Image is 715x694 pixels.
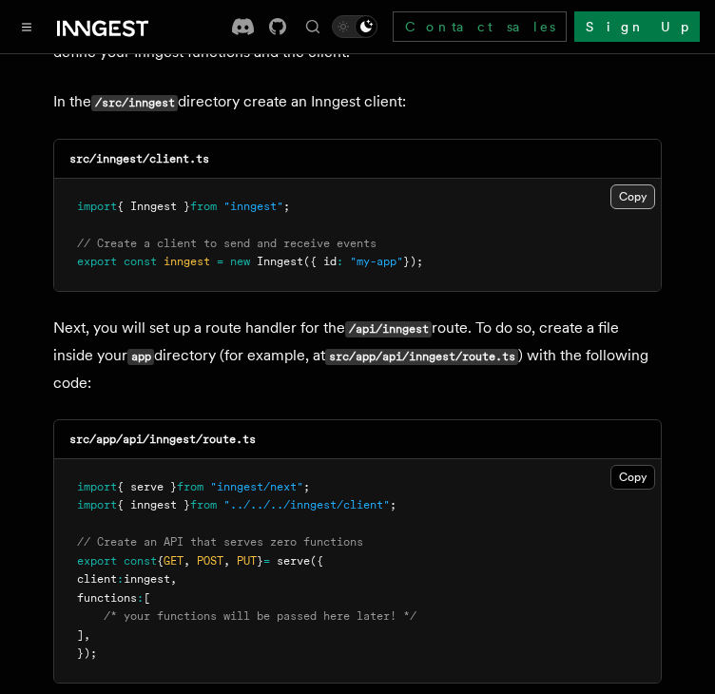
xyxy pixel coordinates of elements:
[53,88,662,116] p: In the directory create an Inngest client:
[77,480,117,493] span: import
[77,646,97,660] span: });
[345,321,432,337] code: /api/inngest
[223,554,230,568] span: ,
[144,591,150,605] span: [
[337,255,343,268] span: :
[332,15,377,38] button: Toggle dark mode
[325,349,518,365] code: src/app/api/inngest/route.ts
[283,200,290,213] span: ;
[350,255,403,268] span: "my-app"
[69,152,209,165] code: src/inngest/client.ts
[184,554,190,568] span: ,
[77,498,117,511] span: import
[77,554,117,568] span: export
[164,554,184,568] span: GET
[157,554,164,568] span: {
[190,498,217,511] span: from
[77,535,363,549] span: // Create an API that serves zero functions
[15,15,38,38] button: Toggle navigation
[77,591,137,605] span: functions
[223,200,283,213] span: "inngest"
[303,480,310,493] span: ;
[91,95,178,111] code: /src/inngest
[303,255,337,268] span: ({ id
[127,349,154,365] code: app
[124,554,157,568] span: const
[263,554,270,568] span: =
[223,498,390,511] span: "../../../inngest/client"
[257,554,263,568] span: }
[190,200,217,213] span: from
[610,184,655,209] button: Copy
[124,572,170,586] span: inngest
[310,554,323,568] span: ({
[77,255,117,268] span: export
[177,480,203,493] span: from
[117,480,177,493] span: { serve }
[77,628,84,642] span: ]
[301,15,324,38] button: Find something...
[117,572,124,586] span: :
[277,554,310,568] span: serve
[217,255,223,268] span: =
[210,480,303,493] span: "inngest/next"
[77,200,117,213] span: import
[237,554,257,568] span: PUT
[257,255,303,268] span: Inngest
[117,498,190,511] span: { inngest }
[137,591,144,605] span: :
[53,315,662,396] p: Next, you will set up a route handler for the route. To do so, create a file inside your director...
[69,433,256,446] code: src/app/api/inngest/route.ts
[170,572,177,586] span: ,
[393,11,567,42] a: Contact sales
[574,11,700,42] a: Sign Up
[104,609,416,623] span: /* your functions will be passed here later! */
[77,237,377,250] span: // Create a client to send and receive events
[230,255,250,268] span: new
[403,255,423,268] span: });
[164,255,210,268] span: inngest
[77,572,117,586] span: client
[84,628,90,642] span: ,
[610,465,655,490] button: Copy
[117,200,190,213] span: { Inngest }
[390,498,396,511] span: ;
[197,554,223,568] span: POST
[124,255,157,268] span: const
